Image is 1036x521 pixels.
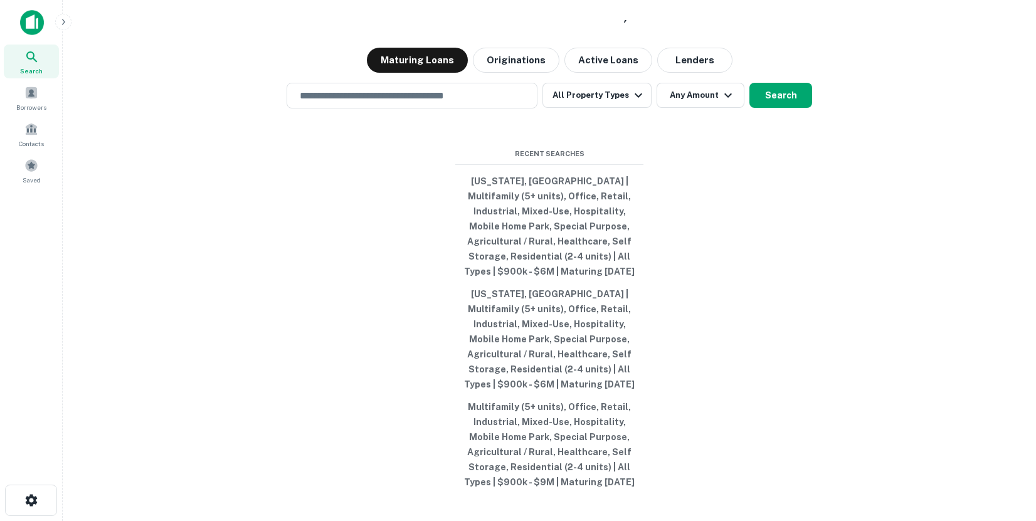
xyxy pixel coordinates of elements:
[542,83,652,108] button: All Property Types
[455,396,643,493] button: Multifamily (5+ units), Office, Retail, Industrial, Mixed-Use, Hospitality, Mobile Home Park, Spe...
[4,154,59,187] a: Saved
[657,48,732,73] button: Lenders
[367,48,468,73] button: Maturing Loans
[455,283,643,396] button: [US_STATE], [GEOGRAPHIC_DATA] | Multifamily (5+ units), Office, Retail, Industrial, Mixed-Use, Ho...
[23,175,41,185] span: Saved
[4,81,59,115] a: Borrowers
[473,48,559,73] button: Originations
[19,139,44,149] span: Contacts
[16,102,46,112] span: Borrowers
[657,83,744,108] button: Any Amount
[455,149,643,159] span: Recent Searches
[4,117,59,151] a: Contacts
[455,170,643,283] button: [US_STATE], [GEOGRAPHIC_DATA] | Multifamily (5+ units), Office, Retail, Industrial, Mixed-Use, Ho...
[749,83,812,108] button: Search
[20,66,43,76] span: Search
[4,45,59,78] a: Search
[973,421,1036,481] iframe: Chat Widget
[20,10,44,35] img: capitalize-icon.png
[564,48,652,73] button: Active Loans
